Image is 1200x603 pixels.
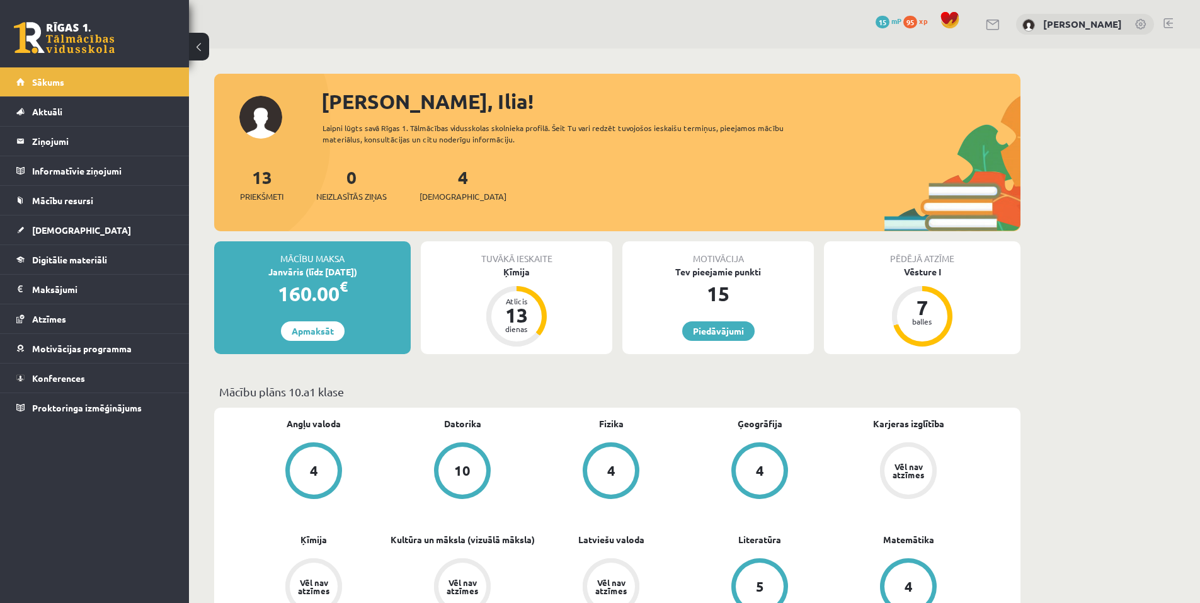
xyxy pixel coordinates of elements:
[32,76,64,88] span: Sākums
[685,442,834,502] a: 4
[214,241,411,265] div: Mācību maksa
[388,442,537,502] a: 10
[738,417,782,430] a: Ģeogrāfija
[16,215,173,244] a: [DEMOGRAPHIC_DATA]
[622,279,814,309] div: 15
[445,578,480,595] div: Vēl nav atzīmes
[756,580,764,594] div: 5
[16,127,173,156] a: Ziņojumi
[239,442,388,502] a: 4
[296,578,331,595] div: Vēl nav atzīmes
[834,442,983,502] a: Vēl nav atzīmes
[903,318,941,325] div: balles
[32,254,107,265] span: Digitālie materiāli
[1043,18,1122,30] a: [PERSON_NAME]
[599,417,624,430] a: Fizika
[444,417,481,430] a: Datorika
[391,533,535,546] a: Kultūra un māksla (vizuālā māksla)
[16,156,173,185] a: Informatīvie ziņojumi
[498,305,535,325] div: 13
[682,321,755,341] a: Piedāvājumi
[1022,19,1035,32] img: Ilia Ganebnyi
[824,265,1020,348] a: Vēsture I 7 balles
[756,464,764,478] div: 4
[16,304,173,333] a: Atzīmes
[622,265,814,279] div: Tev pieejamie punkti
[607,464,615,478] div: 4
[32,106,62,117] span: Aktuāli
[903,16,917,28] span: 95
[32,372,85,384] span: Konferences
[16,275,173,304] a: Maksājumi
[919,16,927,26] span: xp
[578,533,644,546] a: Latviešu valoda
[738,533,781,546] a: Literatūra
[824,265,1020,279] div: Vēsture I
[32,156,173,185] legend: Informatīvie ziņojumi
[32,195,93,206] span: Mācību resursi
[498,297,535,305] div: Atlicis
[316,190,387,203] span: Neizlasītās ziņas
[883,533,934,546] a: Matemātika
[16,97,173,126] a: Aktuāli
[903,297,941,318] div: 7
[421,265,612,279] div: Ķīmija
[321,86,1020,117] div: [PERSON_NAME], Ilia!
[219,383,1015,400] p: Mācību plāns 10.a1 klase
[622,241,814,265] div: Motivācija
[16,334,173,363] a: Motivācijas programma
[16,186,173,215] a: Mācību resursi
[420,190,506,203] span: [DEMOGRAPHIC_DATA]
[323,122,806,145] div: Laipni lūgts savā Rīgas 1. Tālmācības vidusskolas skolnieka profilā. Šeit Tu vari redzēt tuvojošo...
[16,245,173,274] a: Digitālie materiāli
[498,325,535,333] div: dienas
[421,241,612,265] div: Tuvākā ieskaite
[593,578,629,595] div: Vēl nav atzīmes
[421,265,612,348] a: Ķīmija Atlicis 13 dienas
[16,393,173,422] a: Proktoringa izmēģinājums
[891,462,926,479] div: Vēl nav atzīmes
[16,67,173,96] a: Sākums
[903,16,934,26] a: 95 xp
[214,265,411,279] div: Janvāris (līdz [DATE])
[281,321,345,341] a: Apmaksāt
[32,127,173,156] legend: Ziņojumi
[32,402,142,413] span: Proktoringa izmēģinājums
[905,580,913,594] div: 4
[14,22,115,54] a: Rīgas 1. Tālmācības vidusskola
[537,442,685,502] a: 4
[300,533,327,546] a: Ķīmija
[340,277,348,296] span: €
[32,313,66,324] span: Atzīmes
[32,224,131,236] span: [DEMOGRAPHIC_DATA]
[316,166,387,203] a: 0Neizlasītās ziņas
[214,279,411,309] div: 160.00
[873,417,944,430] a: Karjeras izglītība
[310,464,318,478] div: 4
[32,343,132,354] span: Motivācijas programma
[876,16,889,28] span: 15
[240,190,283,203] span: Priekšmeti
[240,166,283,203] a: 13Priekšmeti
[420,166,506,203] a: 4[DEMOGRAPHIC_DATA]
[287,417,341,430] a: Angļu valoda
[454,464,471,478] div: 10
[32,275,173,304] legend: Maksājumi
[891,16,901,26] span: mP
[824,241,1020,265] div: Pēdējā atzīme
[16,364,173,393] a: Konferences
[876,16,901,26] a: 15 mP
